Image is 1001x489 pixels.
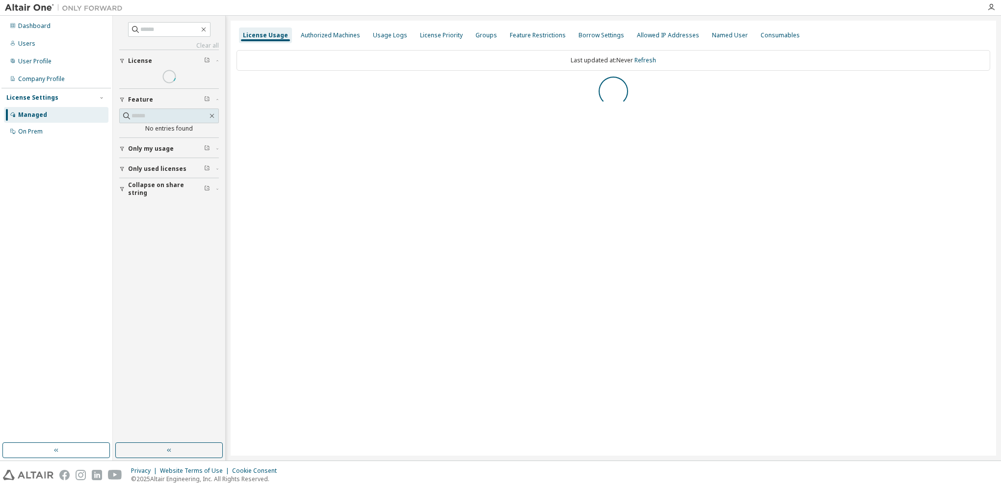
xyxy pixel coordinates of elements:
span: Clear filter [204,96,210,104]
div: Groups [475,31,497,39]
div: Usage Logs [373,31,407,39]
span: Clear filter [204,145,210,153]
span: Feature [128,96,153,104]
div: Authorized Machines [301,31,360,39]
span: Clear filter [204,165,210,173]
div: Consumables [761,31,800,39]
span: Collapse on share string [128,181,204,197]
button: Collapse on share string [119,178,219,200]
div: User Profile [18,57,52,65]
div: Last updated at: Never [237,50,990,71]
img: altair_logo.svg [3,470,53,480]
div: Company Profile [18,75,65,83]
img: linkedin.svg [92,470,102,480]
div: License Settings [6,94,58,102]
div: Feature Restrictions [510,31,566,39]
span: Clear filter [204,57,210,65]
span: Only my usage [128,145,174,153]
span: Clear filter [204,185,210,193]
button: Feature [119,89,219,110]
div: Privacy [131,467,160,475]
div: Borrow Settings [579,31,624,39]
button: Only used licenses [119,158,219,180]
div: Website Terms of Use [160,467,232,475]
div: On Prem [18,128,43,136]
div: License Usage [243,31,288,39]
img: facebook.svg [59,470,70,480]
img: instagram.svg [76,470,86,480]
span: Only used licenses [128,165,186,173]
img: youtube.svg [108,470,122,480]
button: License [119,50,219,72]
button: Only my usage [119,138,219,160]
a: Clear all [119,42,219,50]
div: Users [18,40,35,48]
div: Managed [18,111,47,119]
div: Cookie Consent [232,467,283,475]
div: Allowed IP Addresses [637,31,699,39]
div: Dashboard [18,22,51,30]
span: License [128,57,152,65]
div: Named User [712,31,748,39]
div: License Priority [420,31,463,39]
div: No entries found [119,125,219,133]
a: Refresh [634,56,656,64]
p: © 2025 Altair Engineering, Inc. All Rights Reserved. [131,475,283,483]
img: Altair One [5,3,128,13]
